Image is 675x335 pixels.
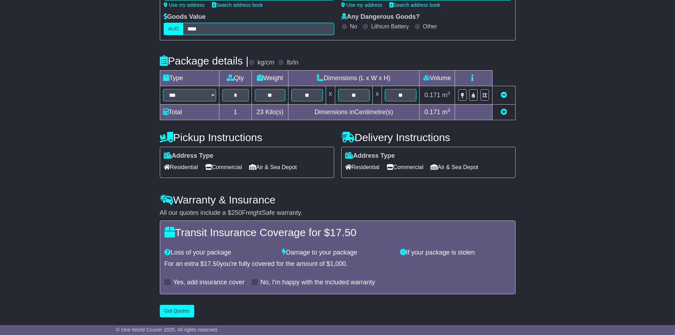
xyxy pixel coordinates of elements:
span: © One World Courier 2025. All rights reserved. [116,327,219,333]
span: Residential [345,162,379,173]
div: If your package is stolen [396,249,514,257]
label: lb/in [287,59,298,67]
h4: Delivery Instructions [341,132,516,143]
span: 17.50 [204,260,220,267]
span: Residential [164,162,198,173]
span: Commercial [387,162,423,173]
button: Get Quotes [160,305,195,317]
td: Qty [219,71,252,86]
sup: 3 [448,90,450,96]
label: Lithium Battery [371,23,409,30]
td: Kilo(s) [252,105,288,120]
span: m [442,91,450,99]
td: 1 [219,105,252,120]
td: Dimensions in Centimetre(s) [288,105,420,120]
label: Yes, add insurance cover [173,279,244,286]
span: 1,000 [330,260,346,267]
label: AUD [164,23,184,35]
label: No, I'm happy with the included warranty [260,279,375,286]
div: All our quotes include a $ FreightSafe warranty. [160,209,516,217]
span: Commercial [205,162,242,173]
td: Dimensions (L x W x H) [288,71,420,86]
td: Total [160,105,219,120]
label: Goods Value [164,13,206,21]
label: kg/cm [257,59,274,67]
td: Type [160,71,219,86]
label: Other [423,23,437,30]
h4: Transit Insurance Coverage for $ [164,227,511,238]
a: Add new item [501,108,507,116]
h4: Package details | [160,55,249,67]
span: 23 [257,108,264,116]
span: Air & Sea Depot [431,162,478,173]
label: Address Type [164,152,214,160]
div: Damage to your package [279,249,396,257]
label: No [350,23,357,30]
a: Remove this item [501,91,507,99]
h4: Pickup Instructions [160,132,334,143]
span: 0.171 [424,91,440,99]
sup: 3 [448,107,450,113]
span: 0.171 [424,108,440,116]
h4: Warranty & Insurance [160,194,516,206]
a: Search address book [389,2,440,8]
td: Volume [420,71,455,86]
a: Use my address [164,2,205,8]
td: x [373,86,382,105]
span: m [442,108,450,116]
label: Address Type [345,152,395,160]
span: Air & Sea Depot [249,162,297,173]
div: For an extra $ you're fully covered for the amount of $ . [164,260,511,268]
span: 17.50 [330,227,356,238]
a: Search address book [212,2,263,8]
span: 250 [231,209,242,216]
div: Loss of your package [161,249,279,257]
td: Weight [252,71,288,86]
label: Any Dangerous Goods? [341,13,420,21]
a: Use my address [341,2,382,8]
td: x [326,86,335,105]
